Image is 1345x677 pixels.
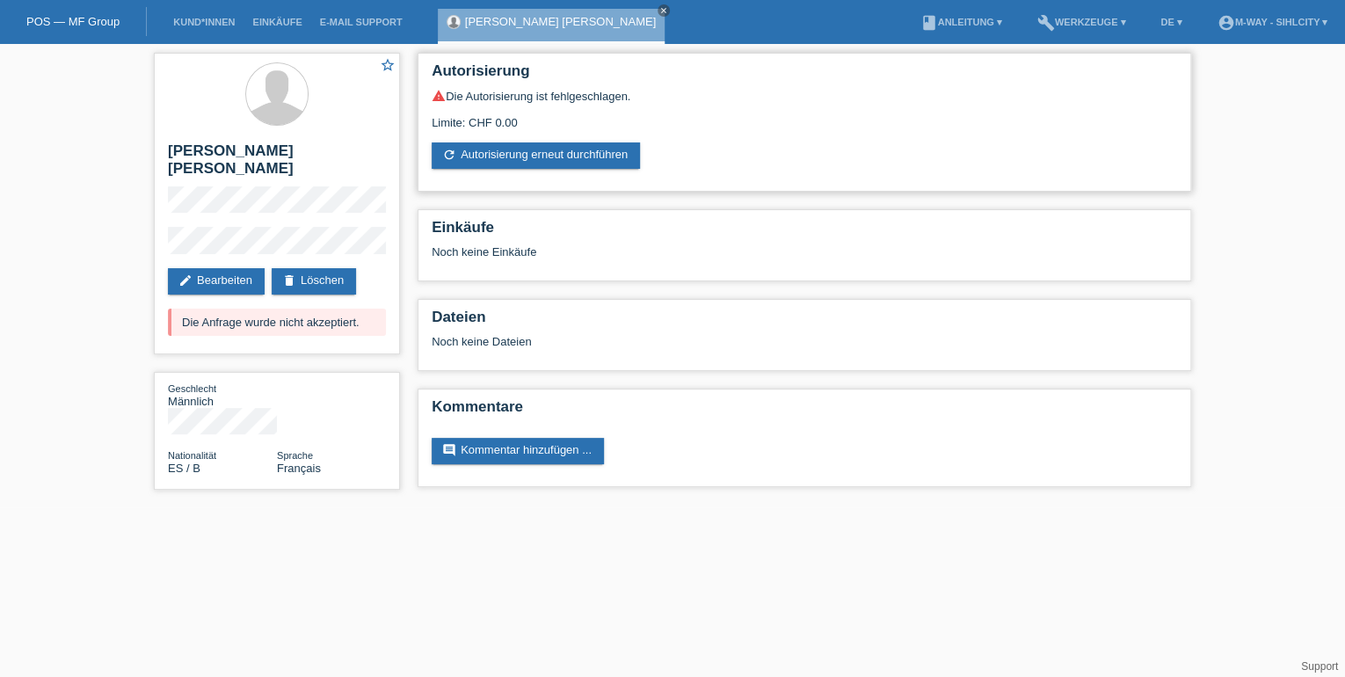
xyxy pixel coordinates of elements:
[432,219,1177,245] h2: Einkäufe
[168,268,265,295] a: editBearbeiten
[432,335,969,348] div: Noch keine Dateien
[380,57,396,76] a: star_border
[380,57,396,73] i: star_border
[168,383,216,394] span: Geschlecht
[1029,17,1135,27] a: buildWerkzeuge ▾
[311,17,411,27] a: E-Mail Support
[432,89,446,103] i: warning
[432,142,640,169] a: refreshAutorisierung erneut durchführen
[277,450,313,461] span: Sprache
[1301,660,1338,673] a: Support
[168,450,216,461] span: Nationalität
[658,4,670,17] a: close
[432,89,1177,103] div: Die Autorisierung ist fehlgeschlagen.
[432,398,1177,425] h2: Kommentare
[164,17,244,27] a: Kund*innen
[442,443,456,457] i: comment
[26,15,120,28] a: POS — MF Group
[432,62,1177,89] h2: Autorisierung
[465,15,656,28] a: [PERSON_NAME] [PERSON_NAME]
[168,309,386,336] div: Die Anfrage wurde nicht akzeptiert.
[1152,17,1190,27] a: DE ▾
[432,245,1177,272] div: Noch keine Einkäufe
[920,14,937,32] i: book
[178,273,193,288] i: edit
[277,462,321,475] span: Français
[659,6,668,15] i: close
[168,142,386,186] h2: [PERSON_NAME] [PERSON_NAME]
[168,462,200,475] span: Spanien / B / 16.06.2025
[432,438,604,464] a: commentKommentar hinzufügen ...
[1037,14,1055,32] i: build
[911,17,1010,27] a: bookAnleitung ▾
[432,103,1177,129] div: Limite: CHF 0.00
[1209,17,1336,27] a: account_circlem-way - Sihlcity ▾
[272,268,356,295] a: deleteLöschen
[442,148,456,162] i: refresh
[168,382,277,408] div: Männlich
[432,309,1177,335] h2: Dateien
[282,273,296,288] i: delete
[1218,14,1235,32] i: account_circle
[244,17,310,27] a: Einkäufe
